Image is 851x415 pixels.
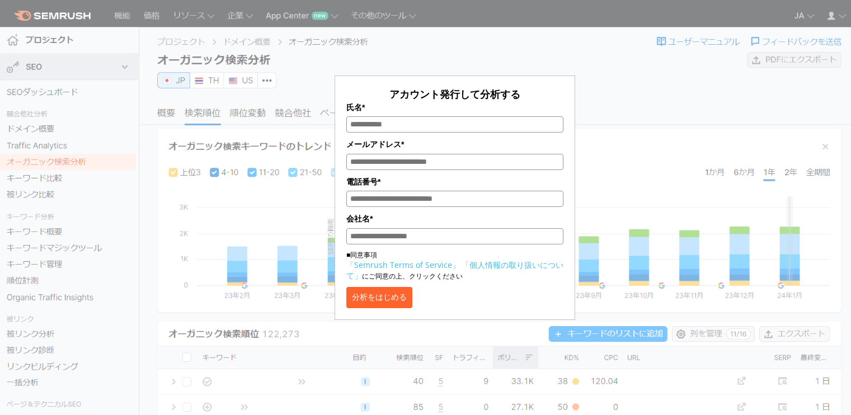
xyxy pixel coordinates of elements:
[346,250,563,281] p: ■同意事項 にご同意の上、クリックください
[346,138,563,150] label: メールアドレス*
[346,260,563,281] a: 「個人情報の取り扱いについて」
[346,176,563,188] label: 電話番号*
[389,87,520,101] span: アカウント発行して分析する
[346,287,412,308] button: 分析をはじめる
[346,260,460,270] a: 「Semrush Terms of Service」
